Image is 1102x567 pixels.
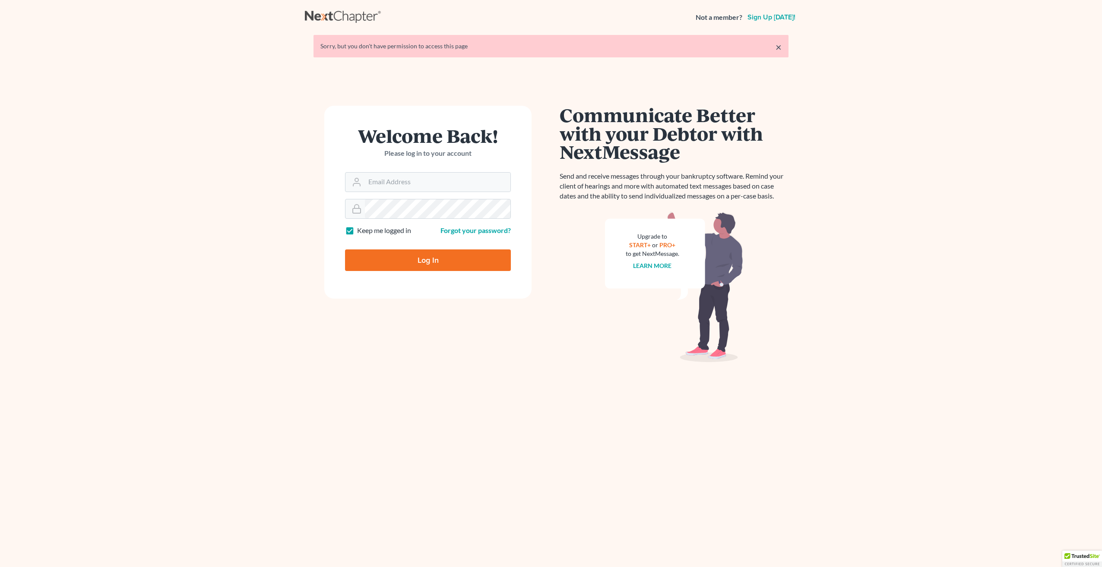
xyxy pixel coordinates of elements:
a: Sign up [DATE]! [746,14,797,21]
img: nextmessage_bg-59042aed3d76b12b5cd301f8e5b87938c9018125f34e5fa2b7a6b67550977c72.svg [605,211,743,362]
a: PRO+ [660,241,676,249]
span: or [652,241,659,249]
strong: Not a member? [696,13,742,22]
label: Keep me logged in [357,226,411,236]
div: TrustedSite Certified [1062,551,1102,567]
a: START+ [630,241,651,249]
a: × [776,42,782,52]
a: Learn more [633,262,672,269]
div: Upgrade to [626,232,679,241]
a: Forgot your password? [440,226,511,234]
h1: Welcome Back! [345,126,511,145]
input: Email Address [365,173,510,192]
div: to get NextMessage. [626,249,679,258]
p: Send and receive messages through your bankruptcy software. Remind your client of hearings and mo... [560,171,788,201]
input: Log In [345,249,511,271]
p: Please log in to your account [345,148,511,158]
h1: Communicate Better with your Debtor with NextMessage [560,106,788,161]
div: Sorry, but you don't have permission to access this page [320,42,782,50]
